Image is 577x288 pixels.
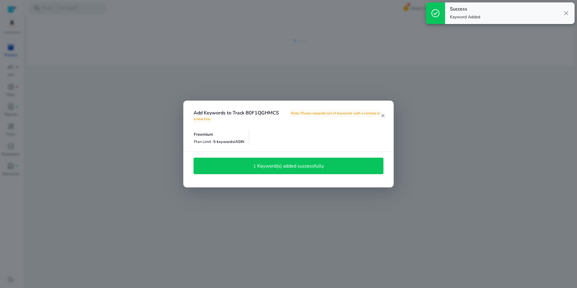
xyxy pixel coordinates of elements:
h4: Keyword(s) added successfully [257,163,324,169]
h4: Success [450,6,480,12]
mat-icon: close [380,113,385,118]
span: 5 keywords/ASIN [213,139,244,144]
span: close [563,10,570,17]
p: Plan Limit - [194,139,244,145]
h4: Add Keywords to Track B0F1QGHMCS [194,110,380,122]
p: 1 [253,163,257,169]
span: Note: Please separate list of keywords with a comma or a new line. [194,109,380,123]
h5: Freemium [194,132,244,137]
p: Keyword Added [450,14,480,20]
span: check_circle [431,8,440,18]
